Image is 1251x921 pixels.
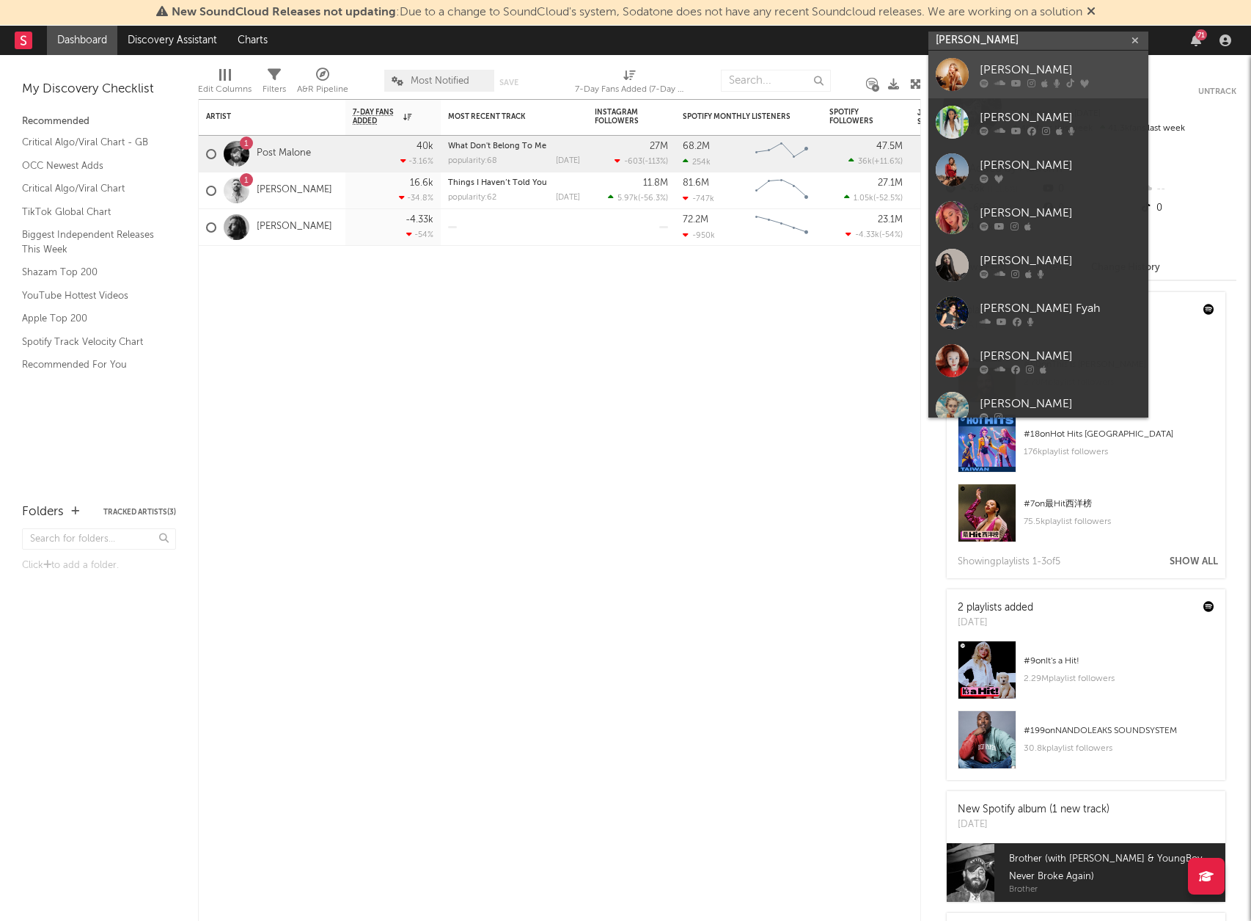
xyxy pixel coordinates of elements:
[958,802,1109,818] div: New Spotify album (1 new track)
[22,204,161,220] a: TikTok Global Chart
[958,616,1037,630] div: [DATE]
[198,62,252,105] div: Edit Columns
[227,26,278,55] a: Charts
[22,557,176,575] div: Click to add a folder.
[575,62,685,105] div: 7-Day Fans Added (7-Day Fans Added)
[829,108,881,125] div: Spotify Followers
[980,395,1141,412] div: [PERSON_NAME]
[22,334,161,350] a: Spotify Track Velocity Chart
[980,347,1141,365] div: [PERSON_NAME]
[881,231,900,239] span: -54 %
[297,81,348,98] div: A&R Pipeline
[1024,652,1214,670] div: # 9 on It's a Hit!
[499,79,518,87] button: Save
[22,357,161,373] a: Recommended For You
[1024,670,1214,688] div: 2.29M playlist followers
[198,81,252,98] div: Edit Columns
[683,157,711,167] div: 254k
[917,182,976,200] div: 22.5
[608,193,668,203] div: ( )
[595,108,646,125] div: Instagram Followers
[556,157,580,165] div: [DATE]
[257,221,332,233] a: [PERSON_NAME]
[22,503,64,521] div: Folders
[980,109,1141,126] div: [PERSON_NAME]
[917,219,976,236] div: 20.0
[947,641,1225,710] a: #9onIt's a Hit!2.29Mplaylist followers
[448,179,547,187] a: Things I Haven’t Told You
[855,231,879,239] span: -4.33k
[1024,495,1214,513] div: # 7 on 最Hit西洋榜
[958,818,1109,832] div: [DATE]
[257,148,311,160] a: Post Malone
[980,204,1141,222] div: [PERSON_NAME]
[406,215,433,225] div: -4.33k
[980,299,1141,317] div: [PERSON_NAME] Fyah
[848,156,903,166] div: ( )
[749,172,815,209] svg: Chart title
[1139,199,1236,218] div: 0
[928,51,1148,98] a: [PERSON_NAME]
[928,289,1148,337] a: [PERSON_NAME] Fyah
[947,710,1225,780] a: #199onNANDOLEAKS SOUNDSYSTEM30.8kplaylist followers
[1198,84,1236,99] button: Untrack
[1009,851,1225,886] span: Brother (with [PERSON_NAME] & YoungBoy Never Broke Again)
[399,193,433,203] div: -34.8 %
[448,179,580,187] div: Things I Haven’t Told You
[22,113,176,131] div: Recommended
[22,134,161,150] a: Critical Algo/Viral Chart - GB
[297,62,348,105] div: A&R Pipeline
[683,215,708,225] div: 72.2M
[878,215,903,225] div: 23.1M
[683,178,709,188] div: 81.6M
[928,194,1148,241] a: [PERSON_NAME]
[448,112,558,121] div: Most Recent Track
[854,194,873,203] span: 1.05k
[172,7,396,18] span: New SoundCloud Releases not updating
[878,178,903,188] div: 27.1M
[575,81,685,98] div: 7-Day Fans Added (7-Day Fans Added)
[417,142,433,151] div: 40k
[947,414,1225,484] a: #18onHot Hits [GEOGRAPHIC_DATA]176kplaylist followers
[117,26,227,55] a: Discovery Assistant
[22,288,161,304] a: YouTube Hottest Videos
[400,156,433,166] div: -3.16 %
[683,194,714,203] div: -747k
[928,146,1148,194] a: [PERSON_NAME]
[1024,513,1214,531] div: 75.5k playlist followers
[22,310,161,327] a: Apple Top 200
[643,178,668,188] div: 11.8M
[556,194,580,202] div: [DATE]
[917,145,976,163] div: 35.2
[172,7,1082,18] span: : Due to a change to SoundCloud's system, Sodatone does not have any recent Soundcloud releases. ...
[858,158,872,166] span: 36k
[947,484,1225,553] a: #7on最Hit西洋榜75.5kplaylist followers
[353,108,400,125] span: 7-Day Fans Added
[980,156,1141,174] div: [PERSON_NAME]
[411,76,469,86] span: Most Notified
[917,109,954,126] div: Jump Score
[22,181,161,197] a: Critical Algo/Viral Chart
[1024,443,1214,461] div: 176k playlist followers
[410,178,433,188] div: 16.6k
[683,142,710,151] div: 68.2M
[617,194,638,203] span: 5.97k
[845,230,903,239] div: ( )
[263,62,286,105] div: Filters
[928,337,1148,385] a: [PERSON_NAME]
[1024,740,1214,757] div: 30.8k playlist followers
[645,158,666,166] span: -113 %
[928,385,1148,432] a: [PERSON_NAME]
[47,26,117,55] a: Dashboard
[1139,180,1236,199] div: --
[1191,34,1201,46] button: 71
[22,528,176,550] input: Search for folders...
[448,142,580,150] div: What Don't Belong To Me
[749,136,815,172] svg: Chart title
[103,509,176,516] button: Tracked Artists(3)
[615,156,668,166] div: ( )
[624,158,642,166] span: -603
[928,241,1148,289] a: [PERSON_NAME]
[22,264,161,280] a: Shazam Top 200
[1024,426,1214,443] div: # 18 on Hot Hits [GEOGRAPHIC_DATA]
